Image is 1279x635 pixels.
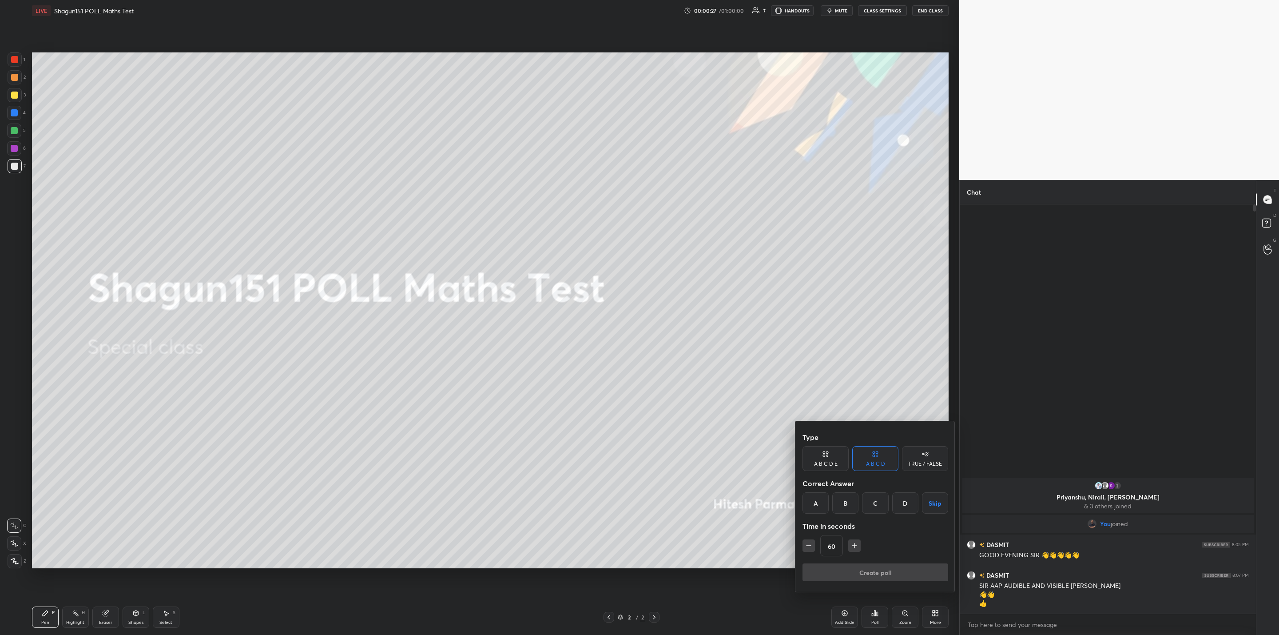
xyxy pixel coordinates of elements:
[814,461,838,467] div: A B C D E
[832,492,858,514] div: B
[866,461,885,467] div: A B C D
[802,492,829,514] div: A
[892,492,918,514] div: D
[802,517,948,535] div: Time in seconds
[802,475,948,492] div: Correct Answer
[862,492,888,514] div: C
[802,428,948,446] div: Type
[922,492,948,514] button: Skip
[908,461,942,467] div: TRUE / FALSE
